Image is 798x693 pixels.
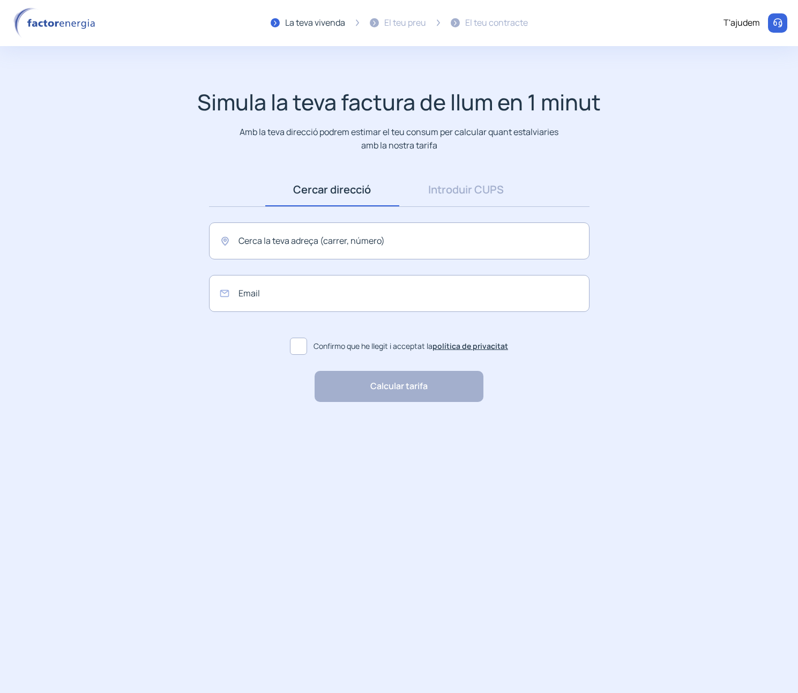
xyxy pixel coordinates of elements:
[724,16,760,30] div: T'ajudem
[384,16,426,30] div: El teu preu
[399,173,533,206] a: Introduir CUPS
[237,125,561,152] p: Amb la teva direcció podrem estimar el teu consum per calcular quant estalviaries amb la nostra t...
[432,341,508,351] a: política de privacitat
[265,173,399,206] a: Cercar direcció
[314,340,508,352] span: Confirmo que he llegit i acceptat la
[197,89,601,115] h1: Simula la teva factura de llum en 1 minut
[285,16,345,30] div: La teva vivenda
[772,18,783,28] img: llamar
[11,8,102,39] img: logo factor
[465,16,528,30] div: El teu contracte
